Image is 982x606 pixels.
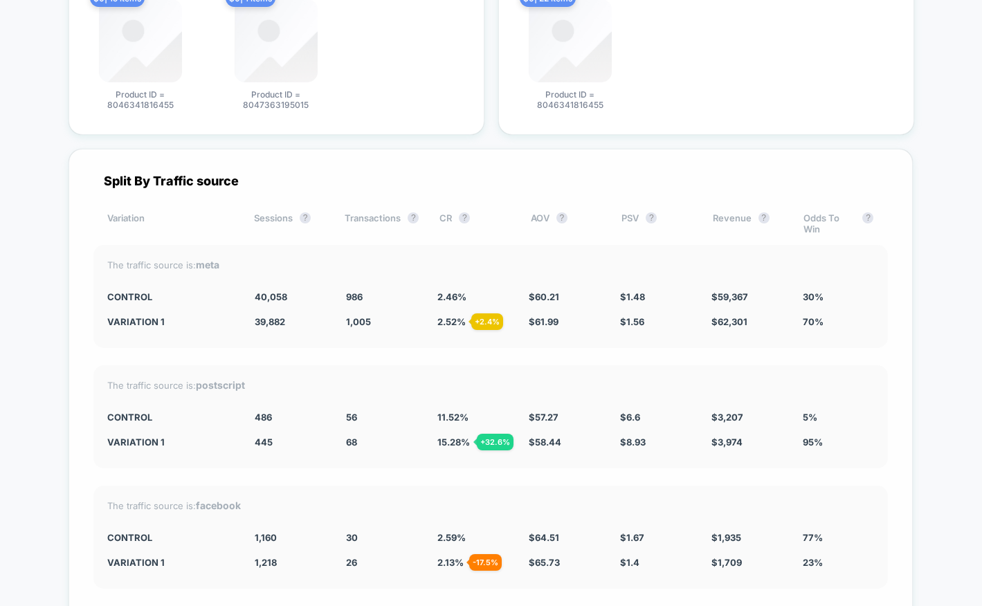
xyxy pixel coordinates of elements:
[529,557,560,568] span: $ 65.73
[107,437,235,448] div: Variation 1
[620,437,646,448] span: $ 8.93
[107,259,874,270] div: The traffic source is:
[107,499,874,511] div: The traffic source is:
[711,316,747,327] span: $ 62,301
[621,212,691,235] div: PSV
[529,412,558,423] span: $ 57.27
[255,316,285,327] span: 39,882
[646,212,657,223] button: ?
[620,557,639,568] span: $ 1.4
[254,212,324,235] div: Sessions
[477,434,513,450] div: + 32.6 %
[346,557,357,568] span: 26
[196,259,219,270] strong: meta
[711,437,743,448] span: $ 3,974
[107,412,235,423] div: CONTROL
[803,557,873,568] div: 23%
[471,313,503,330] div: + 2.4 %
[196,499,241,511] strong: facebook
[89,89,192,110] span: Product ID = 8046341816455
[107,291,235,302] div: CONTROL
[529,437,561,448] span: $ 58.44
[255,437,273,448] span: 445
[620,532,644,543] span: $ 1.67
[224,89,328,110] span: Product ID = 8047363195015
[107,316,235,327] div: Variation 1
[107,557,235,568] div: Variation 1
[255,532,277,543] span: 1,160
[107,212,234,235] div: Variation
[620,412,640,423] span: $ 6.6
[437,316,466,327] span: 2.52 %
[529,291,559,302] span: $ 60.21
[437,557,464,568] span: 2.13 %
[437,291,466,302] span: 2.46 %
[803,316,873,327] div: 70%
[107,379,874,391] div: The traffic source is:
[529,532,559,543] span: $ 64.51
[439,212,509,235] div: CR
[255,291,287,302] span: 40,058
[300,212,311,223] button: ?
[803,412,873,423] div: 5%
[758,212,770,223] button: ?
[437,437,470,448] span: 15.28 %
[107,532,235,543] div: CONTROL
[803,212,873,235] div: Odds To Win
[93,174,888,188] div: Split By Traffic source
[711,291,748,302] span: $ 59,367
[711,412,743,423] span: $ 3,207
[346,532,358,543] span: 30
[620,291,645,302] span: $ 1.48
[437,412,469,423] span: 11.52 %
[346,437,357,448] span: 68
[518,89,622,110] span: Product ID = 8046341816455
[255,412,272,423] span: 486
[346,291,363,302] span: 986
[346,412,357,423] span: 56
[620,316,644,327] span: $ 1.56
[803,532,873,543] div: 77%
[711,557,742,568] span: $ 1,709
[529,316,558,327] span: $ 61.99
[556,212,567,223] button: ?
[346,316,371,327] span: 1,005
[196,379,245,391] strong: postscript
[255,557,277,568] span: 1,218
[862,212,873,223] button: ?
[469,554,502,571] div: - 17.5 %
[459,212,470,223] button: ?
[803,437,873,448] div: 95%
[803,291,873,302] div: 30%
[531,212,601,235] div: AOV
[711,532,741,543] span: $ 1,935
[437,532,466,543] span: 2.59 %
[713,212,783,235] div: Revenue
[408,212,419,223] button: ?
[345,212,419,235] div: Transactions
